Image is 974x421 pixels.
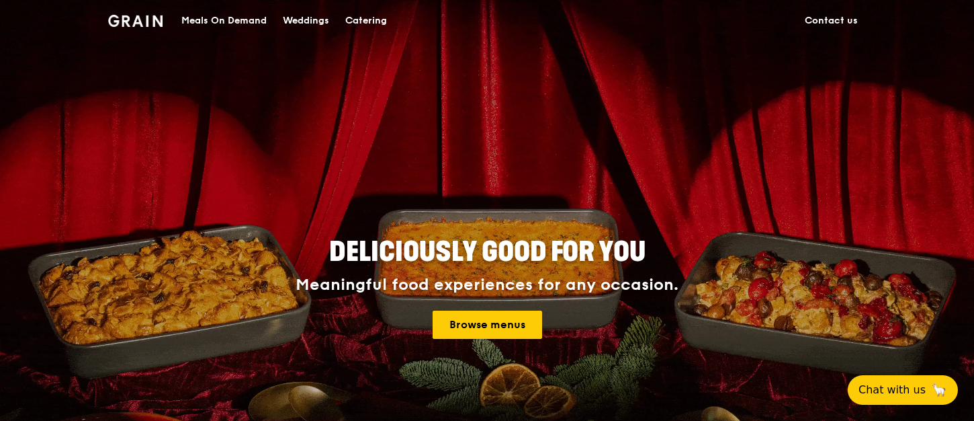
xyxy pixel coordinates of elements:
[245,276,729,295] div: Meaningful food experiences for any occasion.
[181,1,267,41] div: Meals On Demand
[931,382,947,398] span: 🦙
[345,1,387,41] div: Catering
[337,1,395,41] a: Catering
[433,311,542,339] a: Browse menus
[329,236,646,268] span: Deliciously good for you
[848,375,958,405] button: Chat with us🦙
[275,1,337,41] a: Weddings
[797,1,866,41] a: Contact us
[108,15,163,27] img: Grain
[283,1,329,41] div: Weddings
[858,382,926,398] span: Chat with us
